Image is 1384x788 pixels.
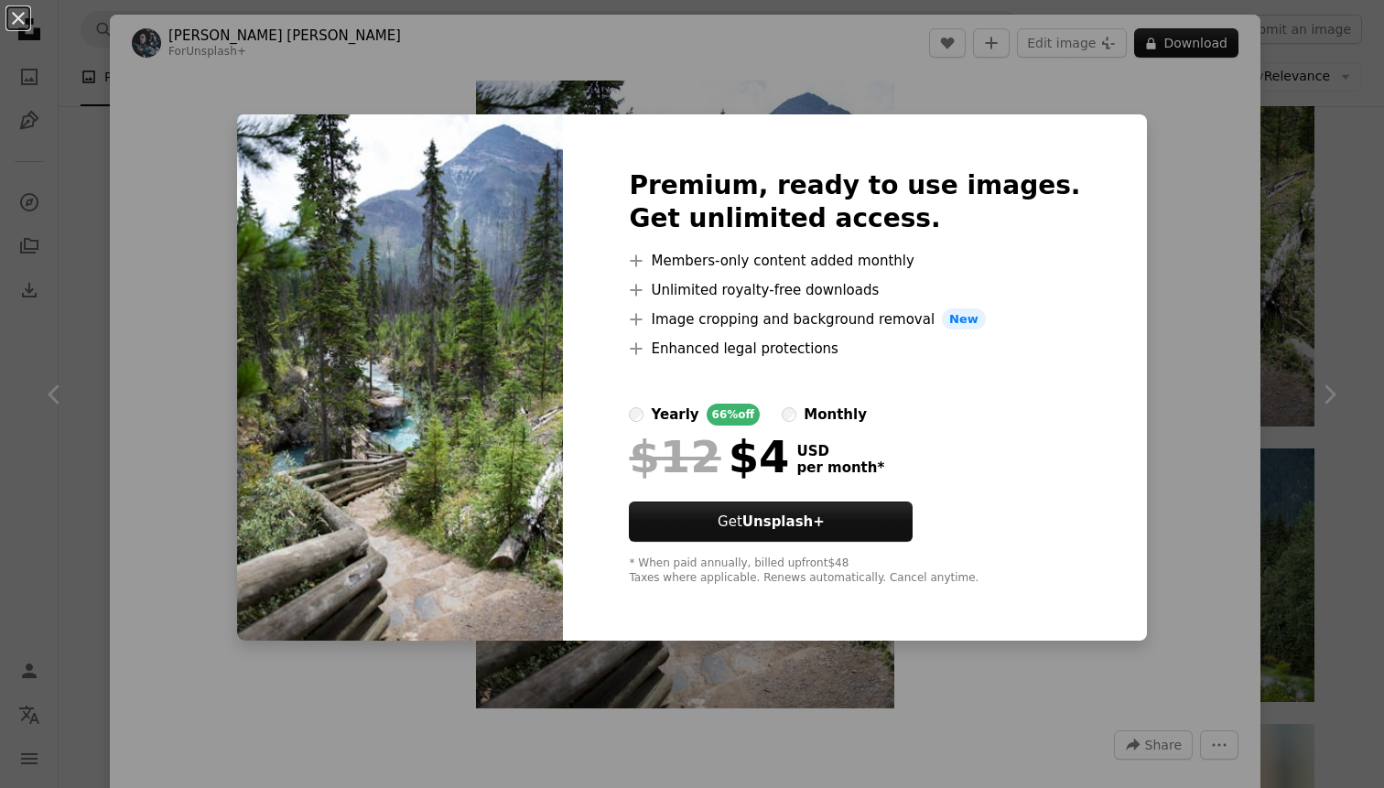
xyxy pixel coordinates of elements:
[629,407,643,422] input: yearly66%off
[629,250,1080,272] li: Members-only content added monthly
[804,404,867,426] div: monthly
[629,279,1080,301] li: Unlimited royalty-free downloads
[629,433,720,480] span: $12
[742,513,825,530] strong: Unsplash+
[629,433,789,480] div: $4
[651,404,698,426] div: yearly
[796,443,884,459] span: USD
[629,556,1080,586] div: * When paid annually, billed upfront $48 Taxes where applicable. Renews automatically. Cancel any...
[796,459,884,476] span: per month *
[629,338,1080,360] li: Enhanced legal protections
[707,404,761,426] div: 66% off
[782,407,796,422] input: monthly
[237,114,563,642] img: premium_photo-1669741908175-eb029fbc350f
[942,308,986,330] span: New
[629,169,1080,235] h2: Premium, ready to use images. Get unlimited access.
[629,502,913,542] button: GetUnsplash+
[629,308,1080,330] li: Image cropping and background removal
